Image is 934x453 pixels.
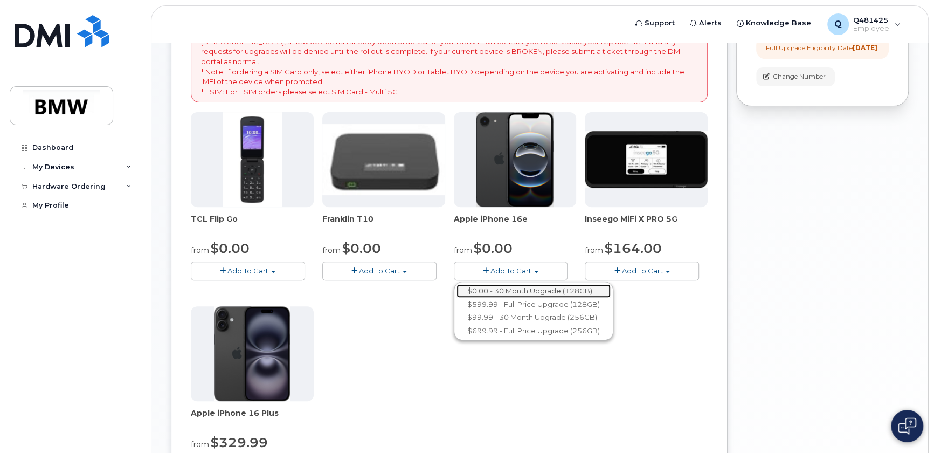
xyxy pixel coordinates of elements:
span: $329.99 [211,435,268,450]
div: TCL Flip Go [191,214,314,235]
div: Q481425 [820,13,908,35]
img: iphone16e.png [476,112,554,207]
img: Open chat [898,417,916,435]
span: Change Number [773,72,826,81]
a: $0.00 - 30 Month Upgrade (128GB) [456,284,611,298]
a: Knowledge Base [729,12,819,34]
img: TCL_FLIP_MODE.jpg [223,112,282,207]
span: $0.00 [474,241,513,256]
span: Employee [853,24,889,33]
div: Apple iPhone 16 Plus [191,408,314,429]
small: from [454,245,472,255]
span: $164.00 [605,241,662,256]
img: iphone_16_plus.png [214,306,290,401]
button: Add To Cart [585,262,699,280]
a: $599.99 - Full Price Upgrade (128GB) [456,298,611,311]
img: cut_small_inseego_5G.jpg [585,131,708,188]
button: Change Number [756,67,835,86]
img: t10.jpg [322,124,445,195]
a: Alerts [682,12,729,34]
button: Add To Cart [454,262,568,280]
span: Knowledge Base [746,18,811,29]
span: Alerts [699,18,722,29]
p: * Note: BMW IT is in the process of upgrading all off-contract BMW phones with the all-new iPhone... [201,26,697,97]
small: from [585,245,603,255]
span: Q [834,18,842,31]
a: $99.99 - 30 Month Upgrade (256GB) [456,311,611,324]
strong: [DATE] [853,44,877,52]
span: Support [645,18,675,29]
div: Apple iPhone 16e [454,214,577,235]
span: Add To Cart [359,266,400,275]
div: Franklin T10 [322,214,445,235]
span: Add To Cart [490,266,531,275]
small: from [191,440,209,449]
button: Add To Cart [322,262,437,280]
span: $0.00 [342,241,381,256]
div: Inseego MiFi X PRO 5G [585,214,708,235]
div: Full Upgrade Eligibility Date [766,43,877,52]
small: from [322,245,341,255]
a: Support [628,12,682,34]
small: from [191,245,209,255]
a: $699.99 - Full Price Upgrade (256GB) [456,324,611,338]
span: Q481425 [853,16,889,24]
span: Add To Cart [227,266,268,275]
button: Add To Cart [191,262,305,280]
span: $0.00 [211,241,250,256]
span: Add To Cart [622,266,663,275]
